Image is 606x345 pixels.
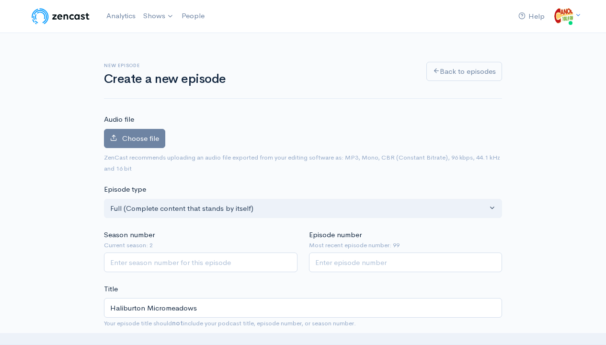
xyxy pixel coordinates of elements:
label: Episode number [309,230,362,241]
label: Audio file [104,114,134,125]
input: Enter episode number [309,253,503,272]
label: Episode type [104,184,146,195]
img: ZenCast Logo [30,7,91,26]
div: Full (Complete content that stands by itself) [110,203,487,214]
h1: Create a new episode [104,72,415,86]
img: ... [554,7,573,26]
small: Most recent episode number: 99 [309,241,503,250]
a: Help [515,6,549,27]
h6: New episode [104,63,415,68]
small: Your episode title should include your podcast title, episode number, or season number. [104,319,356,327]
label: Title [104,284,118,295]
label: Season number [104,230,155,241]
a: Shows [139,6,178,27]
span: Choose file [122,134,159,143]
a: People [178,6,208,26]
input: What is the episode's title? [104,298,502,318]
small: Current season: 2 [104,241,297,250]
small: ZenCast recommends uploading an audio file exported from your editing software as: MP3, Mono, CBR... [104,153,500,172]
a: Analytics [103,6,139,26]
strong: not [172,319,183,327]
a: Back to episodes [426,62,502,81]
input: Enter season number for this episode [104,253,297,272]
button: Full (Complete content that stands by itself) [104,199,502,218]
